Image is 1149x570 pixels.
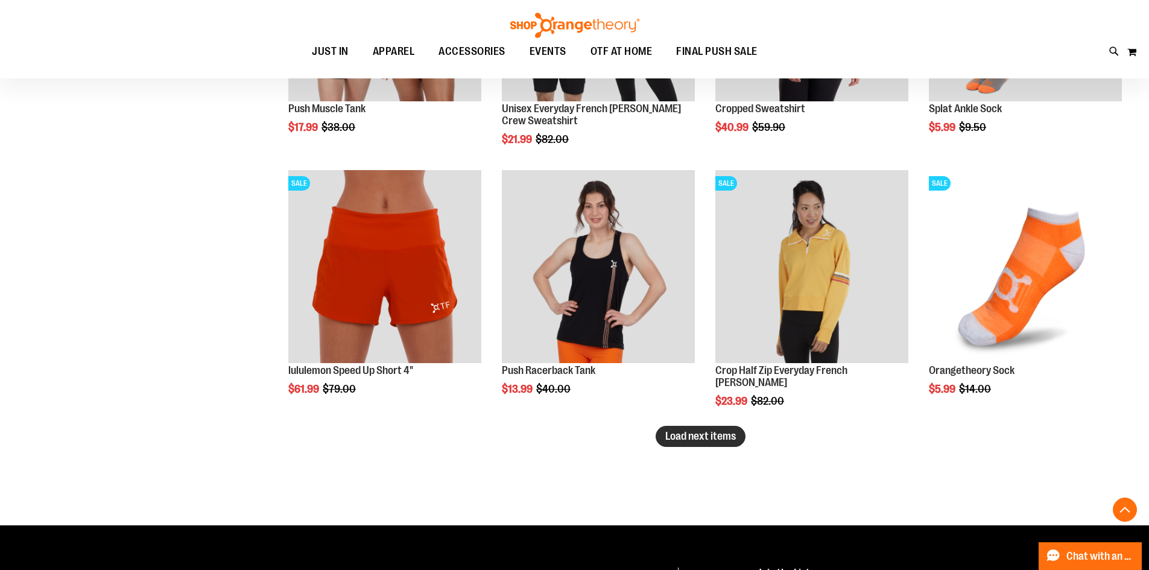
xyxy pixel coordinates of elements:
[282,164,487,426] div: product
[312,38,349,65] span: JUST IN
[536,133,571,145] span: $82.00
[288,103,366,115] a: Push Muscle Tank
[578,38,665,66] a: OTF AT HOME
[502,133,534,145] span: $21.99
[373,38,415,65] span: APPAREL
[502,383,534,395] span: $13.99
[502,170,695,363] img: Product image for Push Racerback Tank
[665,430,736,442] span: Load next items
[751,395,786,407] span: $82.00
[959,121,988,133] span: $9.50
[959,383,993,395] span: $14.00
[288,383,321,395] span: $61.99
[508,13,641,38] img: Shop Orangetheory
[288,170,481,363] img: Product image for lululemon Speed Up Short 4"
[530,38,566,65] span: EVENTS
[929,176,951,191] span: SALE
[929,103,1002,115] a: Splat Ankle Sock
[715,364,847,388] a: Crop Half Zip Everyday French [PERSON_NAME]
[715,170,908,363] img: Product image for Crop Half Zip Everyday French Terry Pullover
[288,364,413,376] a: lululemon Speed Up Short 4"
[323,383,358,395] span: $79.00
[1066,551,1135,562] span: Chat with an Expert
[288,121,320,133] span: $17.99
[676,38,758,65] span: FINAL PUSH SALE
[288,176,310,191] span: SALE
[502,364,595,376] a: Push Racerback Tank
[715,121,750,133] span: $40.99
[929,170,1122,363] img: Product image for Orangetheory Sock
[438,38,505,65] span: ACCESSORIES
[929,383,957,395] span: $5.99
[1039,542,1142,570] button: Chat with an Expert
[929,364,1014,376] a: Orangetheory Sock
[361,38,427,66] a: APPAREL
[929,121,957,133] span: $5.99
[715,176,737,191] span: SALE
[502,103,681,127] a: Unisex Everyday French [PERSON_NAME] Crew Sweatshirt
[536,383,572,395] span: $40.00
[752,121,787,133] span: $59.90
[496,164,701,426] div: product
[923,164,1128,426] div: product
[502,170,695,365] a: Product image for Push Racerback Tank
[715,103,805,115] a: Cropped Sweatshirt
[656,426,745,447] button: Load next items
[664,38,770,65] a: FINAL PUSH SALE
[590,38,653,65] span: OTF AT HOME
[715,170,908,365] a: Product image for Crop Half Zip Everyday French Terry PulloverSALE
[929,170,1122,365] a: Product image for Orangetheory SockSALE
[300,38,361,66] a: JUST IN
[321,121,357,133] span: $38.00
[1113,498,1137,522] button: Back To Top
[518,38,578,66] a: EVENTS
[288,170,481,365] a: Product image for lululemon Speed Up Short 4"SALE
[426,38,518,66] a: ACCESSORIES
[715,395,749,407] span: $23.99
[709,164,914,437] div: product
